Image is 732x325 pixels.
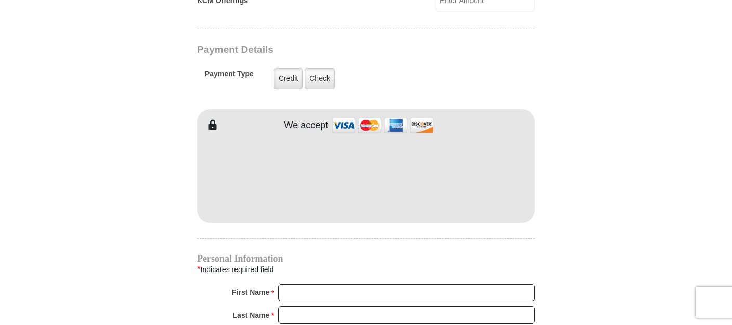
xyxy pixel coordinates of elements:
[232,285,269,300] strong: First Name
[197,263,535,276] div: Indicates required field
[274,68,303,89] label: Credit
[284,120,329,131] h4: We accept
[305,68,335,89] label: Check
[331,114,435,137] img: credit cards accepted
[233,308,270,322] strong: Last Name
[197,44,462,56] h3: Payment Details
[197,254,535,263] h4: Personal Information
[205,70,254,84] h5: Payment Type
